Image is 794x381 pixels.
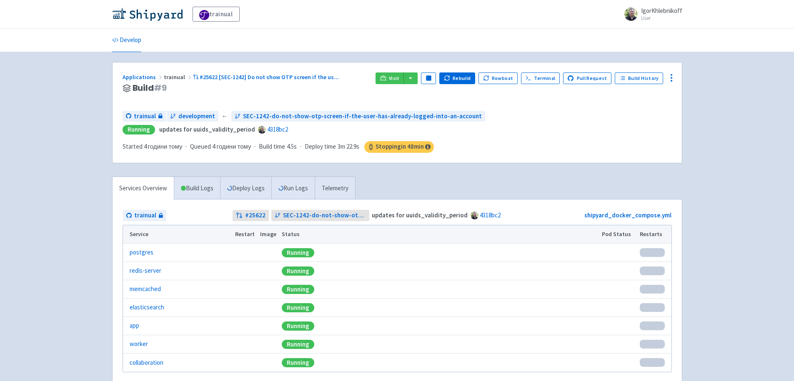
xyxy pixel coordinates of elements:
time: 4 години тому [144,142,183,150]
a: shipyard_docker_compose.yml [584,211,671,219]
div: Running [282,266,314,276]
div: Running [123,125,155,134]
a: Build History [615,72,663,84]
button: Pause [421,72,436,84]
span: Build [133,83,167,93]
a: app [130,321,139,331]
button: Rowboat [478,72,518,84]
span: Stopping in 48 min [364,141,434,153]
strong: # 25622 [245,211,266,220]
span: Started [123,142,183,150]
strong: updates for uuids_validity_period [159,125,255,133]
a: postgres [130,248,153,257]
div: Running [282,321,314,331]
span: IgorKhlebnikoff [641,7,682,15]
span: Build time [259,142,285,152]
th: Restarts [637,225,671,244]
a: worker [130,339,148,349]
th: Service [123,225,233,244]
a: Pull Request [563,72,612,84]
a: collaboration [130,358,163,368]
a: 4318bc2 [480,211,501,219]
div: · · · [123,141,434,153]
a: Applications [123,73,164,81]
a: trainual [123,210,166,221]
a: Develop [112,29,141,52]
a: Build Logs [174,177,220,200]
span: 4.5s [287,142,297,152]
span: Deploy time [305,142,336,152]
th: Restart [233,225,258,244]
th: Image [257,225,279,244]
span: Visit [389,75,400,82]
a: Visit [376,72,404,84]
div: Running [282,303,314,312]
span: trainual [134,112,156,121]
a: redis-server [130,266,161,276]
a: Deploy Logs [220,177,271,200]
th: Pod Status [599,225,637,244]
a: trainual [123,111,166,122]
a: SEC-1242-do-not-show-otp-screen-if-the-user-has-already-logged-into-an-account [271,210,369,221]
a: SEC-1242-do-not-show-otp-screen-if-the-user-has-already-logged-into-an-account [231,111,485,122]
span: 3m 22.9s [338,142,359,152]
span: trainual [164,73,193,81]
span: #25622 [SEC-1242] Do not show OTP screen if the us ... [200,73,339,81]
span: trainual [134,211,156,220]
a: development [167,111,218,122]
span: development [178,112,215,121]
a: Telemetry [315,177,355,200]
a: trainual [193,7,240,22]
span: Queued [190,142,251,150]
div: Running [282,340,314,349]
a: memcached [130,284,161,294]
img: Shipyard logo [112,7,183,21]
a: 4318bc2 [267,125,288,133]
button: Rebuild [439,72,475,84]
span: SEC-1242-do-not-show-otp-screen-if-the-user-has-already-logged-into-an-account [243,112,482,121]
th: Status [279,225,599,244]
span: SEC-1242-do-not-show-otp-screen-if-the-user-has-already-logged-into-an-account [283,211,366,220]
div: Running [282,248,314,257]
small: User [641,15,682,21]
strong: updates for uuids_validity_period [372,211,468,219]
time: 4 години тому [212,142,251,150]
div: Running [282,358,314,367]
span: # 9 [154,82,167,94]
a: IgorKhlebnikoff User [619,7,682,21]
span: ← [222,112,228,121]
a: Services Overview [113,177,174,200]
a: #25622 [233,210,269,221]
a: elasticsearch [130,303,164,312]
div: Running [282,285,314,294]
a: #25622 [SEC-1242] Do not show OTP screen if the us... [193,73,341,81]
a: Terminal [521,72,560,84]
a: Run Logs [271,177,315,200]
